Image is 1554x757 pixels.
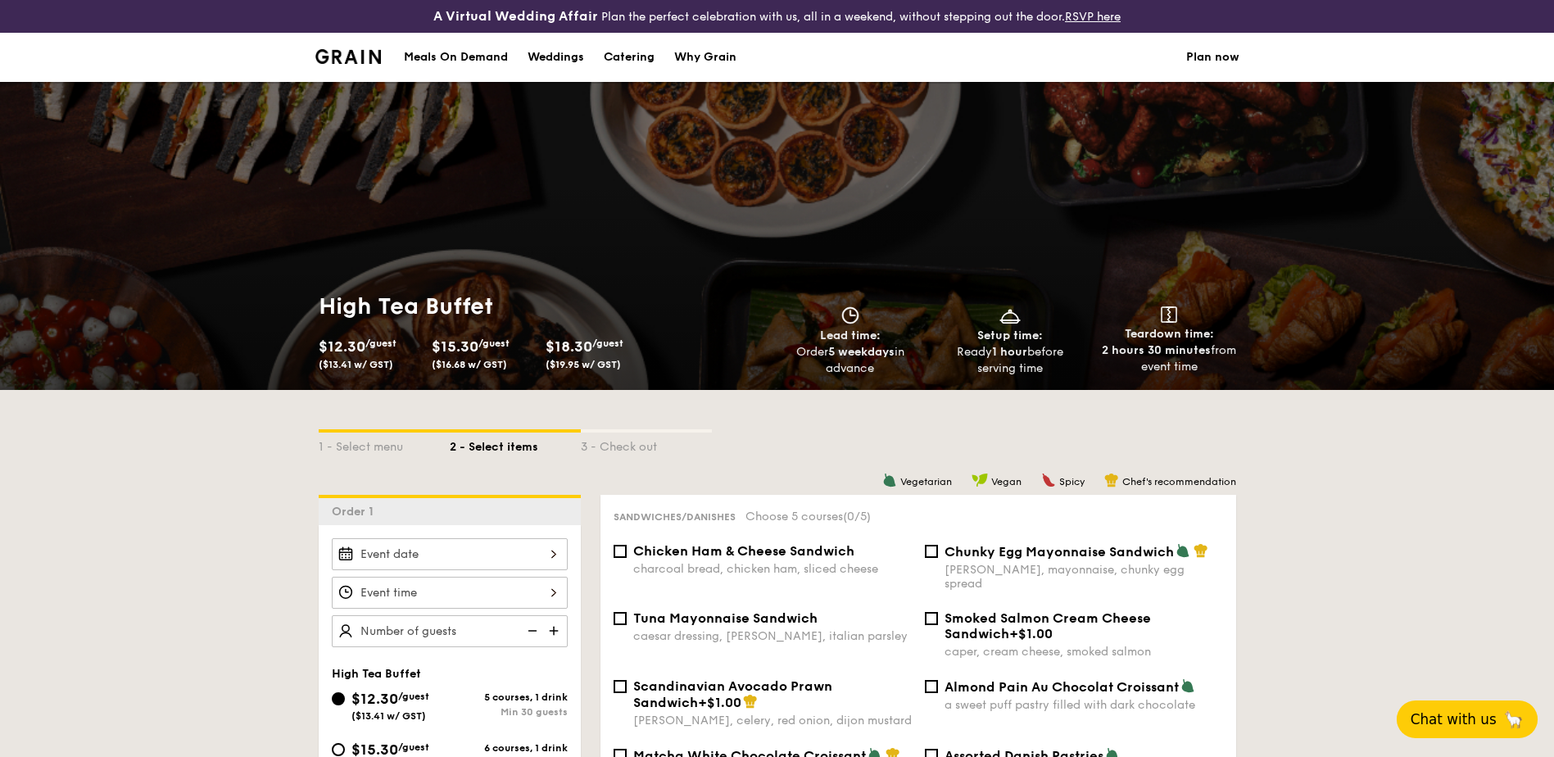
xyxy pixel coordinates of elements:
[1096,342,1243,375] div: from event time
[433,7,598,26] h4: A Virtual Wedding Affair
[633,714,912,728] div: [PERSON_NAME], celery, red onion, dijon mustard
[945,563,1223,591] div: [PERSON_NAME], mayonnaise, chunky egg spread
[319,433,450,456] div: 1 - Select menu
[543,615,568,646] img: icon-add.58712e84.svg
[450,706,568,718] div: Min 30 guests
[592,338,623,349] span: /guest
[332,615,568,647] input: Number of guests
[882,473,897,487] img: icon-vegetarian.fe4039eb.svg
[432,338,478,356] span: $15.30
[945,610,1151,641] span: Smoked Salmon Cream Cheese Sandwich
[1104,473,1119,487] img: icon-chef-hat.a58ddaea.svg
[1125,327,1214,341] span: Teardown time:
[614,511,736,523] span: Sandwiches/Danishes
[315,49,382,64] img: Grain
[332,538,568,570] input: Event date
[828,345,895,359] strong: 5 weekdays
[519,615,543,646] img: icon-reduce.1d2dbef1.svg
[972,473,988,487] img: icon-vegan.f8ff3823.svg
[332,743,345,756] input: $15.30/guest($16.68 w/ GST)6 courses, 1 drinkMin 30 guests
[394,33,518,82] a: Meals On Demand
[332,577,568,609] input: Event time
[1009,626,1053,641] span: +$1.00
[1059,476,1085,487] span: Spicy
[745,510,871,524] span: Choose 5 courses
[450,691,568,703] div: 5 courses, 1 drink
[450,433,581,456] div: 2 - Select items
[900,476,952,487] span: Vegetarian
[998,306,1022,324] img: icon-dish.430c3a2e.svg
[843,510,871,524] span: (0/5)
[633,610,818,626] span: Tuna Mayonnaise Sandwich
[838,306,863,324] img: icon-clock.2db775ea.svg
[1161,306,1177,323] img: icon-teardown.65201eee.svg
[432,359,507,370] span: ($16.68 w/ GST)
[633,678,832,710] span: Scandinavian Avocado Prawn Sandwich
[977,329,1043,342] span: Setup time:
[820,329,881,342] span: Lead time:
[945,698,1223,712] div: a sweet puff pastry filled with dark chocolate
[365,338,396,349] span: /guest
[398,741,429,753] span: /guest
[1065,10,1121,24] a: RSVP here
[546,359,621,370] span: ($19.95 w/ GST)
[991,476,1022,487] span: Vegan
[1503,709,1524,729] span: 🦙
[1102,343,1211,357] strong: 2 hours 30 minutes
[478,338,510,349] span: /guest
[398,691,429,702] span: /guest
[614,612,627,625] input: Tuna Mayonnaise Sandwichcaesar dressing, [PERSON_NAME], italian parsley
[319,338,365,356] span: $12.30
[936,344,1083,377] div: Ready before serving time
[945,544,1174,560] span: Chunky Egg Mayonnaise Sandwich
[633,629,912,643] div: caesar dressing, [PERSON_NAME], italian parsley
[306,7,1249,26] div: Plan the perfect celebration with us, all in a weekend, without stepping out the door.
[664,33,746,82] a: Why Grain
[604,33,655,82] div: Catering
[925,545,938,558] input: Chunky Egg Mayonnaise Sandwich[PERSON_NAME], mayonnaise, chunky egg spread
[581,433,712,456] div: 3 - Check out
[633,543,854,559] span: Chicken Ham & Cheese Sandwich
[925,680,938,693] input: Almond Pain Au Chocolat Croissanta sweet puff pastry filled with dark chocolate
[1180,678,1195,693] img: icon-vegetarian.fe4039eb.svg
[351,710,426,722] span: ($13.41 w/ GST)
[404,33,508,82] div: Meals On Demand
[594,33,664,82] a: Catering
[518,33,594,82] a: Weddings
[528,33,584,82] div: Weddings
[1397,700,1538,738] button: Chat with us🦙
[332,505,380,519] span: Order 1
[319,292,771,321] h1: High Tea Buffet
[777,344,924,377] div: Order in advance
[633,562,912,576] div: charcoal bread, chicken ham, sliced cheese
[546,338,592,356] span: $18.30
[698,695,741,710] span: +$1.00
[332,692,345,705] input: $12.30/guest($13.41 w/ GST)5 courses, 1 drinkMin 30 guests
[332,667,421,681] span: High Tea Buffet
[945,679,1179,695] span: Almond Pain Au Chocolat Croissant
[992,345,1027,359] strong: 1 hour
[319,359,393,370] span: ($13.41 w/ GST)
[743,694,758,709] img: icon-chef-hat.a58ddaea.svg
[1176,543,1190,558] img: icon-vegetarian.fe4039eb.svg
[614,545,627,558] input: Chicken Ham & Cheese Sandwichcharcoal bread, chicken ham, sliced cheese
[925,612,938,625] input: Smoked Salmon Cream Cheese Sandwich+$1.00caper, cream cheese, smoked salmon
[674,33,736,82] div: Why Grain
[315,49,382,64] a: Logotype
[1041,473,1056,487] img: icon-spicy.37a8142b.svg
[351,690,398,708] span: $12.30
[945,645,1223,659] div: caper, cream cheese, smoked salmon
[1122,476,1236,487] span: Chef's recommendation
[1411,711,1497,728] span: Chat with us
[450,742,568,754] div: 6 courses, 1 drink
[1194,543,1208,558] img: icon-chef-hat.a58ddaea.svg
[1186,33,1239,82] a: Plan now
[614,680,627,693] input: Scandinavian Avocado Prawn Sandwich+$1.00[PERSON_NAME], celery, red onion, dijon mustard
